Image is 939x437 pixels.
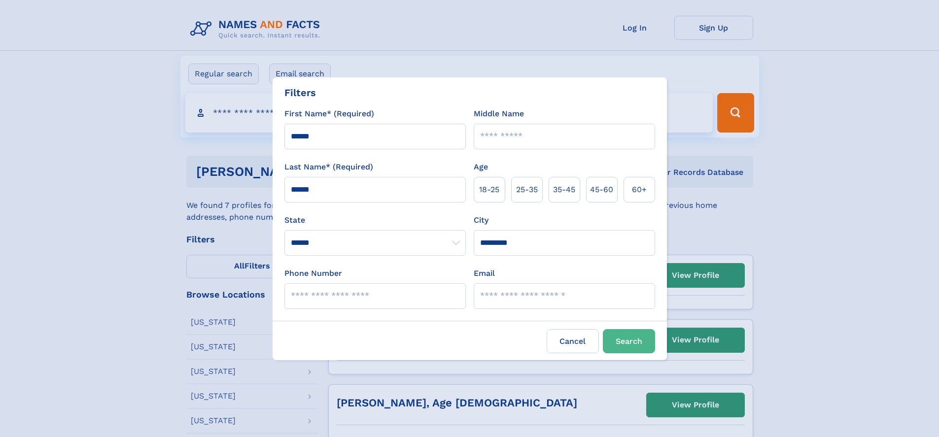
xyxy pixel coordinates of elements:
label: City [474,214,488,226]
label: Email [474,268,495,279]
label: Phone Number [284,268,342,279]
label: First Name* (Required) [284,108,374,120]
div: Filters [284,85,316,100]
span: 35‑45 [553,184,575,196]
label: Middle Name [474,108,524,120]
span: 60+ [632,184,647,196]
label: Age [474,161,488,173]
span: 18‑25 [479,184,499,196]
span: 45‑60 [590,184,613,196]
span: 25‑35 [516,184,538,196]
label: State [284,214,466,226]
label: Last Name* (Required) [284,161,373,173]
label: Cancel [547,329,599,353]
button: Search [603,329,655,353]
